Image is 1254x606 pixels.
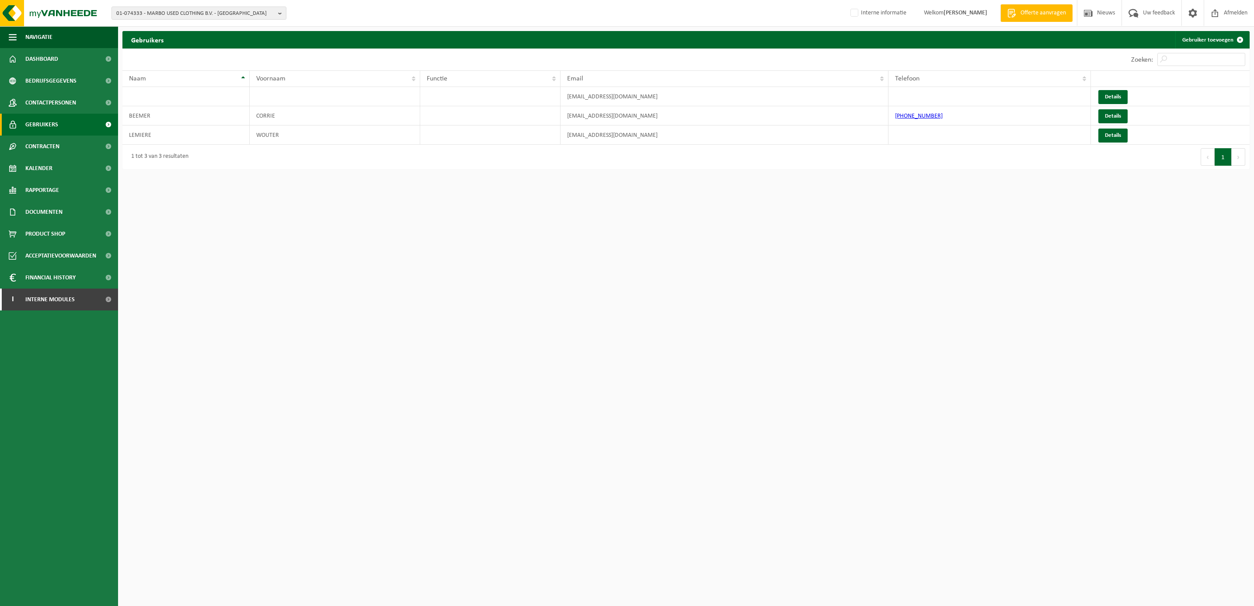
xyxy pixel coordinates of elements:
[895,75,920,82] span: Telefoon
[1018,9,1068,17] span: Offerte aanvragen
[1232,148,1245,166] button: Next
[1098,129,1128,143] a: Details
[25,92,76,114] span: Contactpersonen
[1201,148,1215,166] button: Previous
[122,106,250,125] td: BEEMER
[122,31,172,48] h2: Gebruikers
[127,149,188,165] div: 1 tot 3 van 3 resultaten
[25,201,63,223] span: Documenten
[427,75,447,82] span: Functie
[25,157,52,179] span: Kalender
[129,75,146,82] span: Naam
[25,245,96,267] span: Acceptatievoorwaarden
[561,87,888,106] td: [EMAIL_ADDRESS][DOMAIN_NAME]
[9,289,17,310] span: I
[1098,90,1128,104] a: Details
[116,7,275,20] span: 01-074333 - MARBO USED CLOTHING B.V. - [GEOGRAPHIC_DATA]
[567,75,583,82] span: Email
[1175,31,1249,49] a: Gebruiker toevoegen
[561,125,888,145] td: [EMAIL_ADDRESS][DOMAIN_NAME]
[1000,4,1073,22] a: Offerte aanvragen
[25,289,75,310] span: Interne modules
[1215,148,1232,166] button: 1
[1098,109,1128,123] a: Details
[25,223,65,245] span: Product Shop
[895,113,943,119] a: [PHONE_NUMBER]
[944,10,987,16] strong: [PERSON_NAME]
[250,125,421,145] td: WOUTER
[111,7,286,20] button: 01-074333 - MARBO USED CLOTHING B.V. - [GEOGRAPHIC_DATA]
[25,267,76,289] span: Financial History
[25,48,58,70] span: Dashboard
[25,136,59,157] span: Contracten
[25,26,52,48] span: Navigatie
[25,70,77,92] span: Bedrijfsgegevens
[250,106,421,125] td: CORRIE
[849,7,906,20] label: Interne informatie
[1131,56,1153,63] label: Zoeken:
[256,75,286,82] span: Voornaam
[25,179,59,201] span: Rapportage
[561,106,888,125] td: [EMAIL_ADDRESS][DOMAIN_NAME]
[122,125,250,145] td: LEMIERE
[25,114,58,136] span: Gebruikers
